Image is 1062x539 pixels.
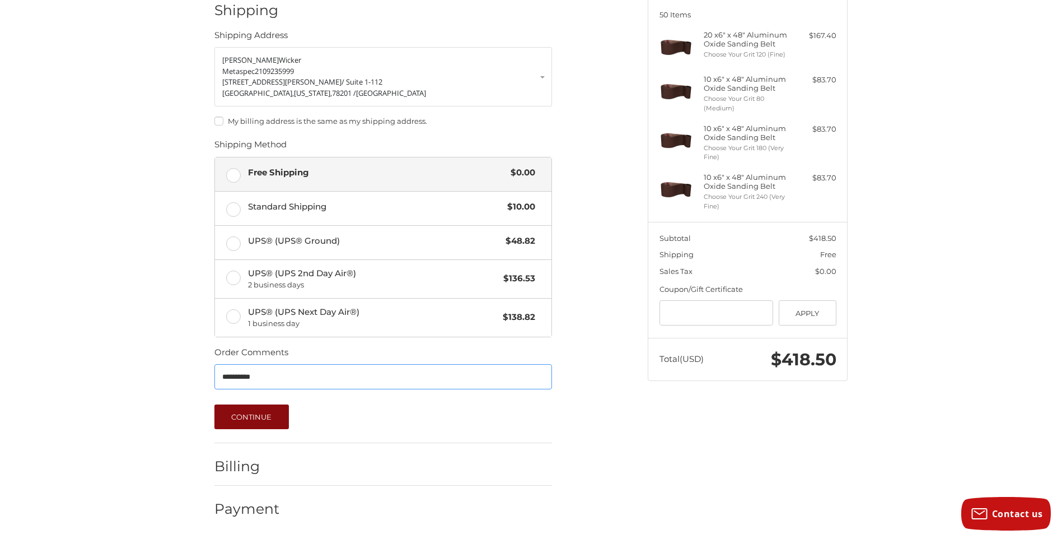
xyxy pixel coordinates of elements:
legend: Shipping Address [214,29,288,47]
button: Continue [214,405,289,429]
span: UPS® (UPS Next Day Air®) [248,306,498,329]
h2: Shipping [214,2,280,19]
h2: Payment [214,500,280,518]
legend: Order Comments [214,346,288,364]
h2: Billing [214,458,280,475]
span: $10.00 [502,201,535,213]
span: / Suite 1-112 [341,77,382,87]
span: [PERSON_NAME] [222,55,279,65]
h4: 10 x 6" x 48" Aluminum Oxide Sanding Belt [704,124,789,142]
span: UPS® (UPS 2nd Day Air®) [248,267,498,291]
span: 2 business days [248,280,498,291]
span: UPS® (UPS® Ground) [248,235,500,248]
label: My billing address is the same as my shipping address. [214,117,552,126]
li: Choose Your Grit 240 (Very Fine) [704,192,789,211]
span: $48.82 [500,235,535,248]
li: Choose Your Grit 80 (Medium) [704,94,789,113]
h4: 10 x 6" x 48" Aluminum Oxide Sanding Belt [704,75,789,93]
span: Standard Shipping [248,201,502,213]
legend: Shipping Method [214,138,287,156]
span: $138.82 [497,311,535,324]
span: Metaspec [222,66,255,76]
li: Choose Your Grit 120 (Fine) [704,50,789,59]
span: $136.53 [498,272,535,285]
span: [GEOGRAPHIC_DATA], [222,88,294,98]
span: $418.50 [771,349,836,370]
span: $0.00 [505,166,535,179]
span: Contact us [992,508,1043,520]
div: $83.70 [792,124,836,135]
span: Shipping [659,250,694,259]
a: Enter or select a different address [214,47,552,106]
span: Subtotal [659,234,691,243]
div: $83.70 [792,75,836,86]
span: 78201 / [332,88,356,98]
div: $83.70 [792,173,836,184]
span: Sales Tax [659,267,693,276]
span: 2109235999 [255,66,294,76]
h4: 10 x 6" x 48" Aluminum Oxide Sanding Belt [704,173,789,191]
span: [STREET_ADDRESS][PERSON_NAME] [222,77,341,87]
span: Total (USD) [659,354,704,364]
span: $0.00 [815,267,836,276]
span: [GEOGRAPHIC_DATA] [356,88,426,98]
h4: 20 x 6" x 48" Aluminum Oxide Sanding Belt [704,30,789,49]
span: $418.50 [809,234,836,243]
span: [US_STATE], [294,88,332,98]
div: Coupon/Gift Certificate [659,284,836,295]
span: 1 business day [248,318,498,329]
span: Free [820,250,836,259]
input: Gift Certificate or Coupon Code [659,300,774,326]
button: Contact us [961,497,1051,531]
h3: 50 Items [659,10,836,19]
button: Apply [779,300,836,326]
li: Choose Your Grit 180 (Very Fine) [704,143,789,162]
div: $167.40 [792,30,836,41]
span: Wicker [279,55,301,65]
span: Free Shipping [248,166,506,179]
